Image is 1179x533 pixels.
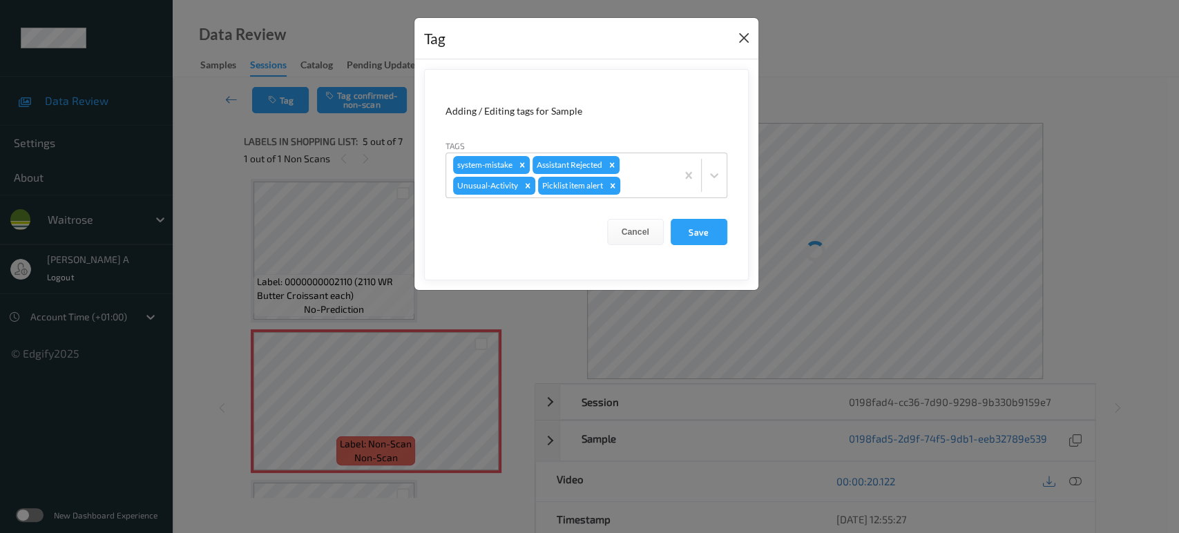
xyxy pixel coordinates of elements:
button: Save [671,219,727,245]
div: Remove Picklist item alert [605,177,620,195]
div: Adding / Editing tags for Sample [445,104,727,118]
div: Picklist item alert [538,177,605,195]
div: Remove Assistant Rejected [604,156,620,174]
div: Unusual-Activity [453,177,520,195]
div: Remove Unusual-Activity [520,177,535,195]
div: system-mistake [453,156,515,174]
div: Tag [424,28,445,50]
button: Cancel [607,219,664,245]
div: Remove system-mistake [515,156,530,174]
div: Assistant Rejected [533,156,604,174]
label: Tags [445,139,465,152]
button: Close [734,28,754,48]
